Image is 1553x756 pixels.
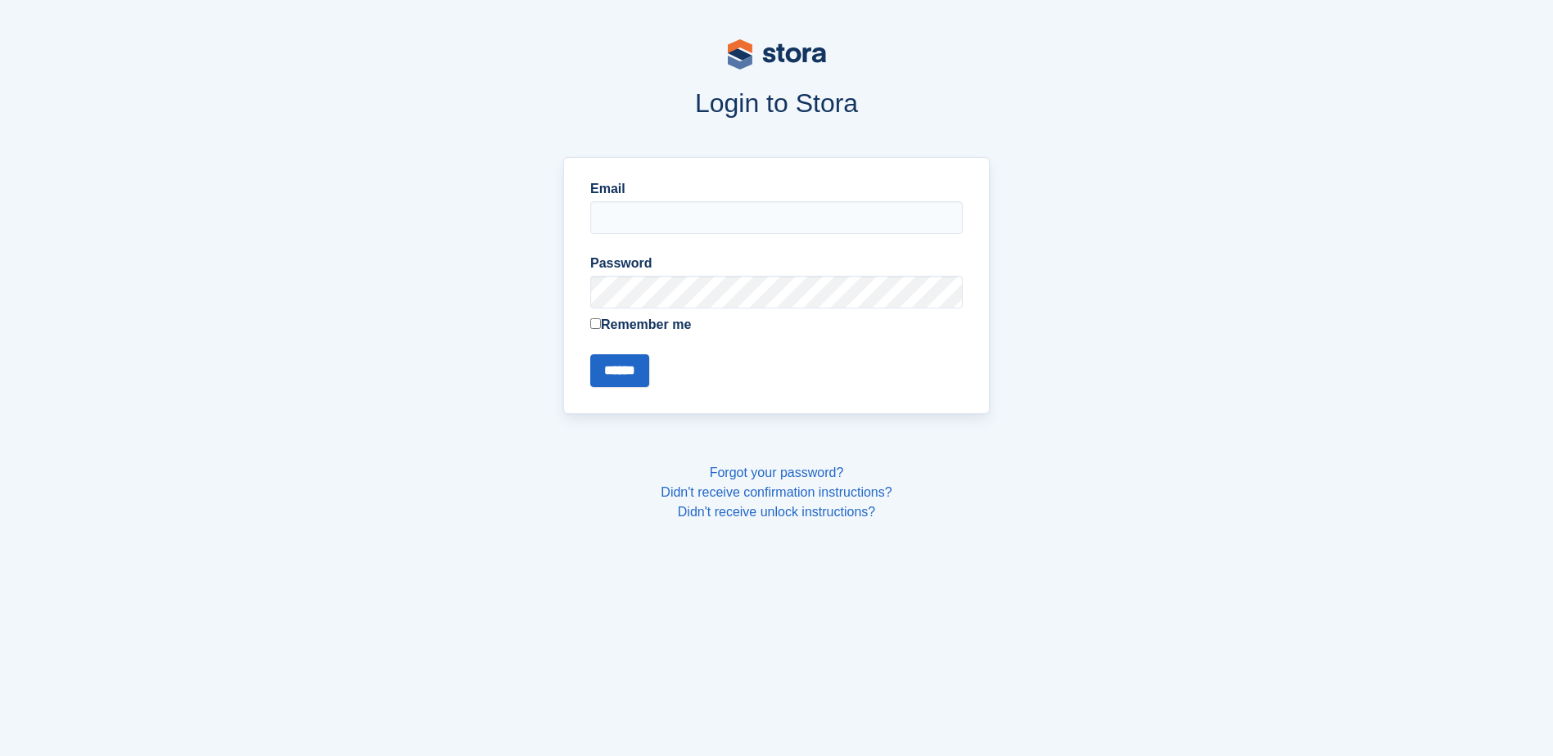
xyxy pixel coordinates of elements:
[661,485,892,499] a: Didn't receive confirmation instructions?
[590,315,963,335] label: Remember me
[590,179,963,199] label: Email
[251,88,1302,118] h1: Login to Stora
[590,318,601,329] input: Remember me
[728,39,826,70] img: stora-logo-53a41332b3708ae10de48c4981b4e9114cc0af31d8433b30ea865607fb682f29.svg
[710,466,844,479] a: Forgot your password?
[590,254,963,273] label: Password
[678,505,875,519] a: Didn't receive unlock instructions?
